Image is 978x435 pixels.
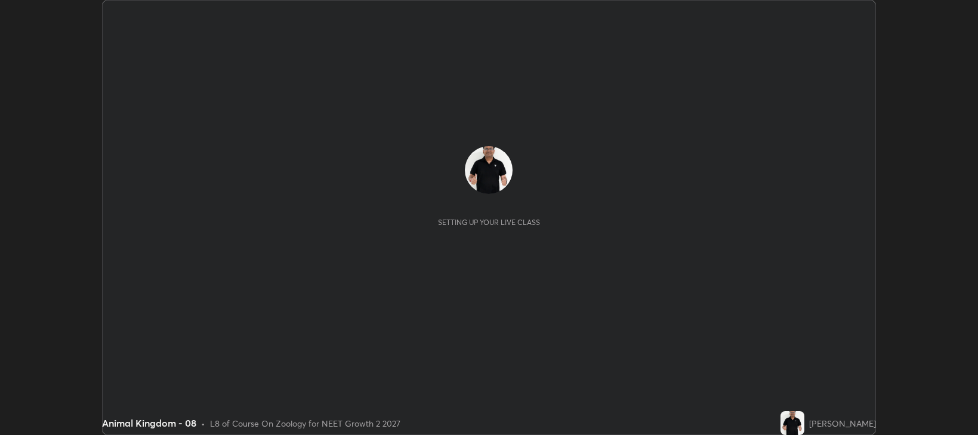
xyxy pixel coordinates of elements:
[102,416,196,430] div: Animal Kingdom - 08
[780,411,804,435] img: 0f3390f70cd44b008778aac013c3f139.jpg
[809,417,876,430] div: [PERSON_NAME]
[465,146,513,194] img: 0f3390f70cd44b008778aac013c3f139.jpg
[438,218,540,227] div: Setting up your live class
[210,417,400,430] div: L8 of Course On Zoology for NEET Growth 2 2027
[201,417,205,430] div: •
